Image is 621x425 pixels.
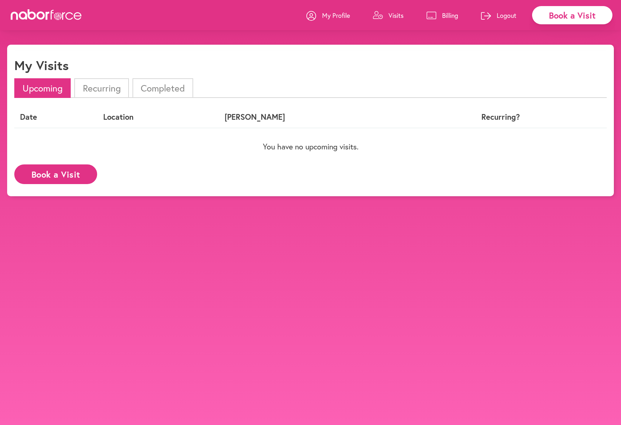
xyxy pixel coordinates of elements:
[389,11,404,20] p: Visits
[481,5,516,26] a: Logout
[428,107,573,128] th: Recurring?
[219,107,428,128] th: [PERSON_NAME]
[373,5,404,26] a: Visits
[497,11,516,20] p: Logout
[306,5,350,26] a: My Profile
[426,5,458,26] a: Billing
[14,78,71,98] li: Upcoming
[442,11,458,20] p: Billing
[74,78,129,98] li: Recurring
[14,170,97,177] a: Book a Visit
[322,11,350,20] p: My Profile
[14,107,97,128] th: Date
[14,142,607,151] p: You have no upcoming visits.
[532,6,612,24] div: Book a Visit
[14,58,69,73] h1: My Visits
[97,107,219,128] th: Location
[132,78,193,98] li: Completed
[14,164,97,184] button: Book a Visit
